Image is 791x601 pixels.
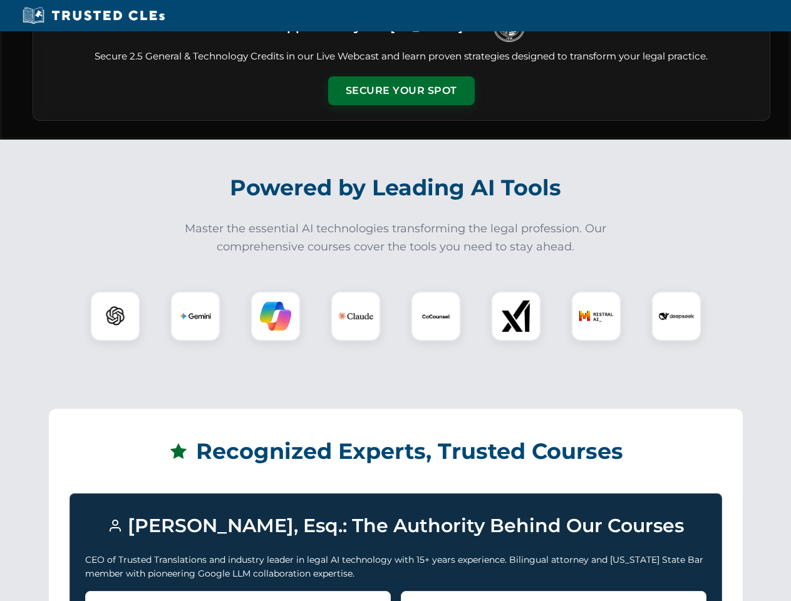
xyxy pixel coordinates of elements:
[85,553,706,581] p: CEO of Trusted Translations and industry leader in legal AI technology with 15+ years experience....
[177,220,615,256] p: Master the essential AI technologies transforming the legal profession. Our comprehensive courses...
[85,509,706,543] h3: [PERSON_NAME], Esq.: The Authority Behind Our Courses
[19,6,168,25] img: Trusted CLEs
[48,49,755,64] p: Secure 2.5 General & Technology Credits in our Live Webcast and learn proven strategies designed ...
[260,300,291,332] img: Copilot Logo
[170,291,220,341] div: Gemini
[49,166,743,210] h2: Powered by Leading AI Tools
[90,291,140,341] div: ChatGPT
[491,291,541,341] div: xAI
[579,299,614,334] img: Mistral AI Logo
[97,298,133,334] img: ChatGPT Logo
[70,429,722,473] h2: Recognized Experts, Trusted Courses
[420,300,452,332] img: CoCounsel Logo
[180,300,211,332] img: Gemini Logo
[500,300,532,332] img: xAI Logo
[338,299,373,334] img: Claude Logo
[411,291,461,341] div: CoCounsel
[328,76,475,105] button: Secure Your Spot
[331,291,381,341] div: Claude
[659,299,694,334] img: DeepSeek Logo
[571,291,621,341] div: Mistral AI
[651,291,701,341] div: DeepSeek
[251,291,301,341] div: Copilot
